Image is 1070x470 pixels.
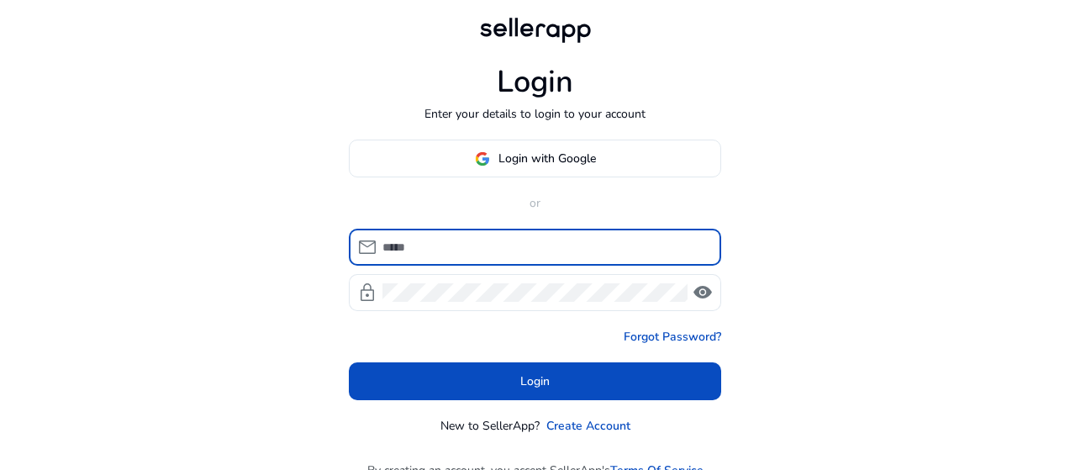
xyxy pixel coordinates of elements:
a: Create Account [546,417,630,435]
p: New to SellerApp? [440,417,540,435]
span: mail [357,237,377,257]
span: Login [520,372,550,390]
p: or [349,194,721,212]
span: lock [357,283,377,303]
span: Login with Google [498,150,596,167]
h1: Login [497,64,573,100]
p: Enter your details to login to your account [424,105,646,123]
button: Login [349,362,721,400]
img: google-logo.svg [475,151,490,166]
button: Login with Google [349,140,721,177]
a: Forgot Password? [624,328,721,346]
span: visibility [693,283,713,303]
